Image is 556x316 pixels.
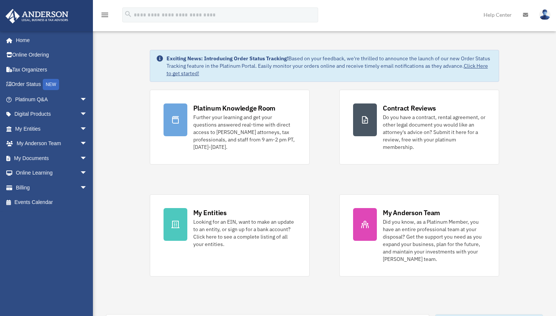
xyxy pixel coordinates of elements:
[193,114,296,151] div: Further your learning and get your questions answered real-time with direct access to [PERSON_NAM...
[80,92,95,107] span: arrow_drop_down
[5,33,95,48] a: Home
[167,55,288,62] strong: Exciting News: Introducing Order Status Tracking!
[100,13,109,19] a: menu
[80,121,95,137] span: arrow_drop_down
[5,151,98,166] a: My Documentsarrow_drop_down
[167,55,493,77] div: Based on your feedback, we're thrilled to announce the launch of our new Order Status Tracking fe...
[5,62,98,77] a: Tax Organizers
[5,48,98,63] a: Online Ordering
[5,136,98,151] a: My Anderson Teamarrow_drop_down
[167,63,488,77] a: Click Here to get started!
[5,166,98,181] a: Online Learningarrow_drop_down
[80,151,95,166] span: arrow_drop_down
[5,92,98,107] a: Platinum Q&Aarrow_drop_down
[43,79,59,90] div: NEW
[5,121,98,136] a: My Entitiesarrow_drop_down
[5,77,98,92] a: Order StatusNEW
[80,107,95,122] span: arrow_drop_down
[5,180,98,195] a: Billingarrow_drop_down
[383,218,485,263] div: Did you know, as a Platinum Member, you have an entire professional team at your disposal? Get th...
[5,195,98,210] a: Events Calendar
[150,194,310,277] a: My Entities Looking for an EIN, want to make an update to an entity, or sign up for a bank accoun...
[539,9,550,20] img: User Pic
[150,90,310,165] a: Platinum Knowledge Room Further your learning and get your questions answered real-time with dire...
[339,194,499,277] a: My Anderson Team Did you know, as a Platinum Member, you have an entire professional team at your...
[383,114,485,151] div: Do you have a contract, rental agreement, or other legal document you would like an attorney's ad...
[124,10,132,18] i: search
[339,90,499,165] a: Contract Reviews Do you have a contract, rental agreement, or other legal document you would like...
[383,208,440,217] div: My Anderson Team
[80,180,95,195] span: arrow_drop_down
[100,10,109,19] i: menu
[80,166,95,181] span: arrow_drop_down
[383,103,436,113] div: Contract Reviews
[193,208,227,217] div: My Entities
[5,107,98,122] a: Digital Productsarrow_drop_down
[3,9,71,23] img: Anderson Advisors Platinum Portal
[80,136,95,151] span: arrow_drop_down
[193,103,276,113] div: Platinum Knowledge Room
[193,218,296,248] div: Looking for an EIN, want to make an update to an entity, or sign up for a bank account? Click her...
